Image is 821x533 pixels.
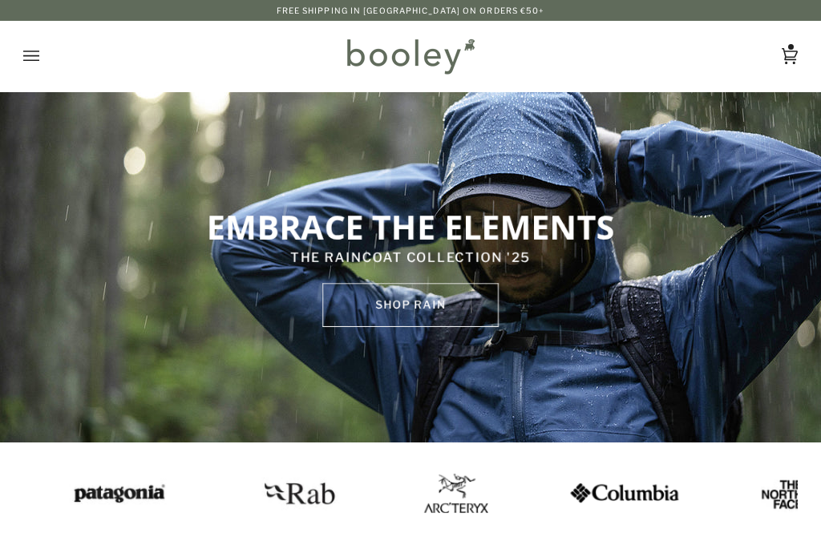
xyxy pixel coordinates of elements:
button: Open menu [23,21,71,91]
p: THE RAINCOAT COLLECTION '25 [163,248,658,268]
img: Booley [340,33,480,79]
a: SHOP rain [322,283,499,327]
p: EMBRACE THE ELEMENTS [163,207,658,248]
p: Free Shipping in [GEOGRAPHIC_DATA] on Orders €50+ [277,4,545,17]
